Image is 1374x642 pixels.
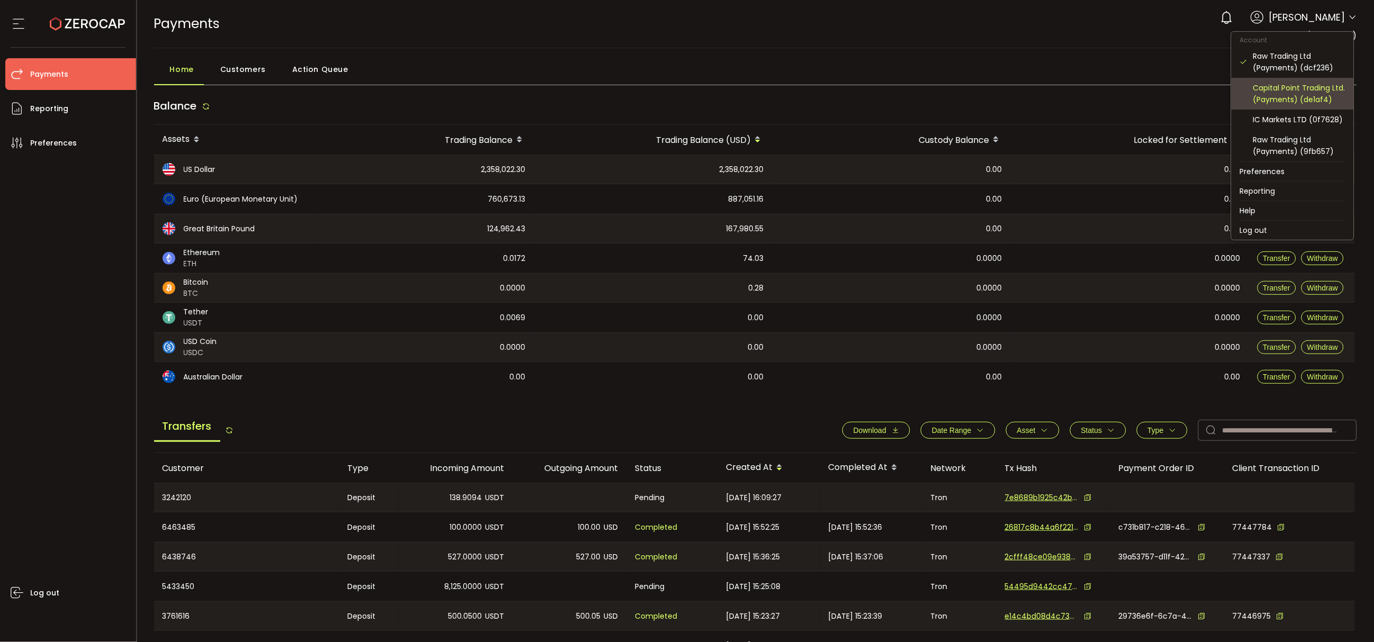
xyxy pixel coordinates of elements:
[1070,422,1126,439] button: Status
[339,572,399,601] div: Deposit
[488,193,526,205] span: 760,673.13
[1215,312,1241,324] span: 0.0000
[154,98,197,113] span: Balance
[184,247,220,258] span: Ethereum
[720,164,764,176] span: 2,358,022.30
[842,422,910,439] button: Download
[500,312,526,324] span: 0.0069
[1301,340,1344,354] button: Withdraw
[1238,30,1357,42] span: Raw Trading Ltd (Payments)
[486,581,505,593] span: USDT
[339,542,399,571] div: Deposit
[1215,341,1241,354] span: 0.0000
[184,288,209,299] span: BTC
[504,252,526,265] span: 0.0172
[500,282,526,294] span: 0.0000
[1263,254,1291,263] span: Transfer
[1011,131,1249,149] div: Locked for Settlement
[578,521,601,534] span: 100.00
[726,610,780,622] span: [DATE] 15:23:27
[170,59,194,80] span: Home
[977,341,1002,354] span: 0.0000
[1119,611,1193,622] span: 29736e6f-6c7a-4ffe-b6ba-58baaa1c4dcb
[163,311,175,324] img: usdt_portfolio.svg
[1225,371,1241,383] span: 0.00
[854,426,886,435] span: Download
[1017,426,1036,435] span: Asset
[30,67,68,82] span: Payments
[1258,311,1297,324] button: Transfer
[986,164,1002,176] span: 0.00
[448,610,482,622] span: 500.0500
[604,551,618,563] span: USD
[399,462,513,474] div: Incoming Amount
[1215,282,1241,294] span: 0.0000
[604,521,618,534] span: USD
[1233,522,1272,533] span: 77447784
[726,551,780,563] span: [DATE] 15:36:25
[1269,10,1345,24] span: [PERSON_NAME]
[163,222,175,235] img: gbp_portfolio.svg
[577,610,601,622] span: 500.05
[726,521,780,534] span: [DATE] 15:52:25
[1307,343,1338,351] span: Withdraw
[726,223,764,235] span: 167,980.55
[486,521,505,534] span: USDT
[510,371,526,383] span: 0.00
[1081,426,1102,435] span: Status
[921,422,995,439] button: Date Range
[163,341,175,354] img: usdc_portfolio.svg
[339,512,399,542] div: Deposit
[1005,581,1079,592] span: 54495d9442cc4714e32608e960be4335d0fef792ff9dea68904634ee7ab6f411
[1110,462,1224,474] div: Payment Order ID
[339,602,399,630] div: Deposit
[1263,284,1291,292] span: Transfer
[922,512,996,542] div: Tron
[1258,281,1297,295] button: Transfer
[986,223,1002,235] span: 0.00
[1232,201,1354,220] li: Help
[1215,252,1241,265] span: 0.0000
[163,252,175,265] img: eth_portfolio.svg
[635,610,678,622] span: Completed
[996,462,1110,474] div: Tx Hash
[154,483,339,512] div: 3242120
[748,371,764,383] span: 0.00
[1321,591,1374,642] iframe: Chat Widget
[1258,370,1297,384] button: Transfer
[154,131,318,149] div: Assets
[748,341,764,354] span: 0.00
[318,131,534,149] div: Trading Balance
[627,462,718,474] div: Status
[163,193,175,205] img: eur_portfolio.svg
[635,521,678,534] span: Completed
[829,610,883,622] span: [DATE] 15:23:39
[513,462,627,474] div: Outgoing Amount
[1301,251,1344,265] button: Withdraw
[1307,254,1338,263] span: Withdraw
[450,521,482,534] span: 100.0000
[977,282,1002,294] span: 0.0000
[1301,311,1344,324] button: Withdraw
[184,347,217,358] span: USDC
[820,459,922,477] div: Completed At
[1307,373,1338,381] span: Withdraw
[1148,426,1164,435] span: Type
[481,164,526,176] span: 2,358,022.30
[488,223,526,235] span: 124,962.43
[1253,82,1345,105] div: Capital Point Trading Ltd. (Payments) (de1af4)
[743,252,764,265] span: 74.03
[635,492,665,504] span: Pending
[1253,114,1345,125] div: IC Markets LTD (0f7628)
[486,551,505,563] span: USDT
[977,252,1002,265] span: 0.0000
[154,542,339,571] div: 6438746
[1263,313,1291,322] span: Transfer
[1253,134,1345,157] div: Raw Trading Ltd (Payments) (9fb657)
[30,101,68,116] span: Reporting
[1258,251,1297,265] button: Transfer
[1005,551,1079,563] span: 2cfff48ce09e9384eb5dc2dbdc3f683acb3216b87974e3b27242a5b4e6badab3
[534,131,773,149] div: Trading Balance (USD)
[163,282,175,294] img: btc_portfolio.svg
